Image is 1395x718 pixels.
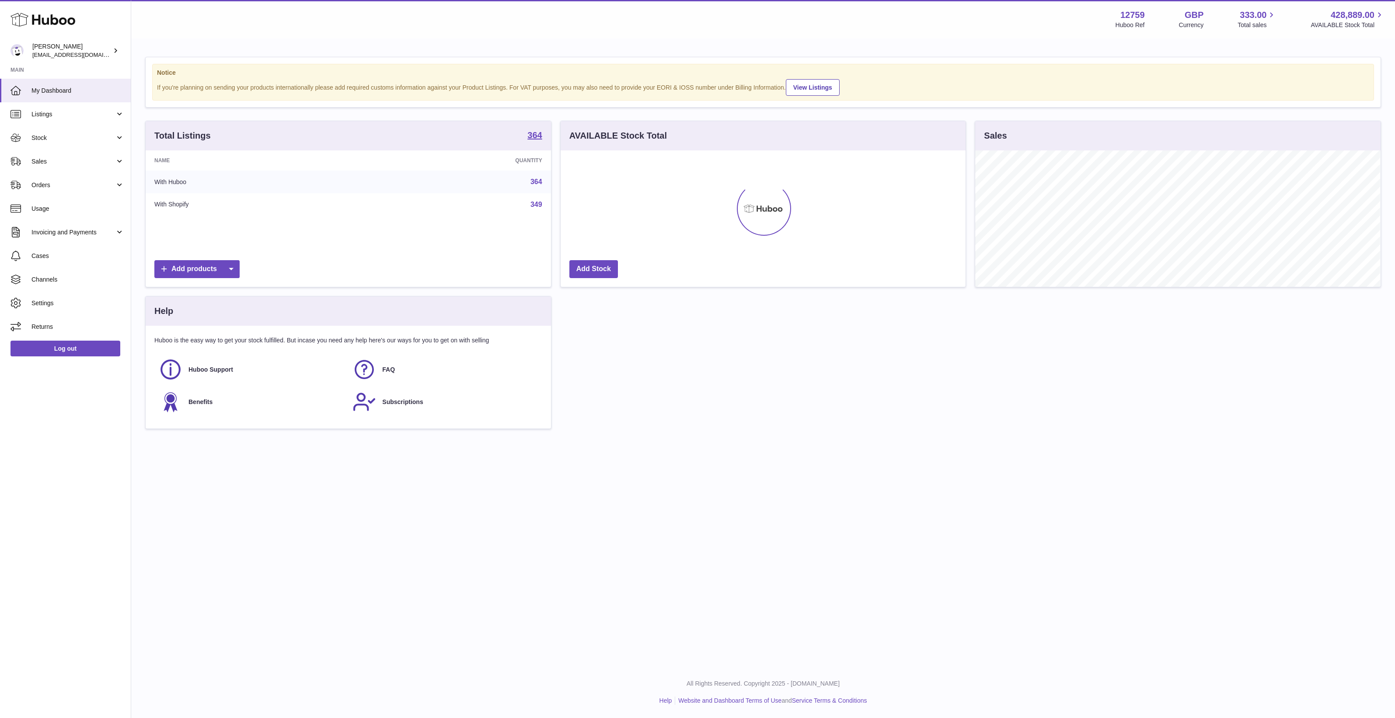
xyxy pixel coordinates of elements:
[31,134,115,142] span: Stock
[31,181,115,189] span: Orders
[159,390,344,414] a: Benefits
[154,130,211,142] h3: Total Listings
[146,193,364,216] td: With Shopify
[1185,9,1203,21] strong: GBP
[364,150,551,171] th: Quantity
[984,130,1007,142] h3: Sales
[31,205,124,213] span: Usage
[786,79,840,96] a: View Listings
[659,697,672,704] a: Help
[32,42,111,59] div: [PERSON_NAME]
[1311,21,1385,29] span: AVAILABLE Stock Total
[1116,21,1145,29] div: Huboo Ref
[188,366,233,374] span: Huboo Support
[31,87,124,95] span: My Dashboard
[188,398,213,406] span: Benefits
[527,131,542,139] strong: 364
[530,201,542,208] a: 349
[675,697,867,705] li: and
[1238,9,1276,29] a: 333.00 Total sales
[530,178,542,185] a: 364
[154,305,173,317] h3: Help
[1240,9,1266,21] span: 333.00
[31,252,124,260] span: Cases
[352,390,537,414] a: Subscriptions
[10,44,24,57] img: internalAdmin-12759@internal.huboo.com
[154,260,240,278] a: Add products
[31,275,124,284] span: Channels
[154,336,542,345] p: Huboo is the easy way to get your stock fulfilled. But incase you need any help here's our ways f...
[31,110,115,119] span: Listings
[1331,9,1374,21] span: 428,889.00
[31,323,124,331] span: Returns
[31,299,124,307] span: Settings
[569,130,667,142] h3: AVAILABLE Stock Total
[792,697,867,704] a: Service Terms & Conditions
[159,358,344,381] a: Huboo Support
[382,366,395,374] span: FAQ
[569,260,618,278] a: Add Stock
[1179,21,1204,29] div: Currency
[10,341,120,356] a: Log out
[31,157,115,166] span: Sales
[31,228,115,237] span: Invoicing and Payments
[1238,21,1276,29] span: Total sales
[352,358,537,381] a: FAQ
[527,131,542,141] a: 364
[157,69,1369,77] strong: Notice
[1311,9,1385,29] a: 428,889.00 AVAILABLE Stock Total
[157,78,1369,96] div: If you're planning on sending your products internationally please add required customs informati...
[32,51,129,58] span: [EMAIL_ADDRESS][DOMAIN_NAME]
[146,150,364,171] th: Name
[382,398,423,406] span: Subscriptions
[678,697,781,704] a: Website and Dashboard Terms of Use
[146,171,364,193] td: With Huboo
[138,680,1388,688] p: All Rights Reserved. Copyright 2025 - [DOMAIN_NAME]
[1120,9,1145,21] strong: 12759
